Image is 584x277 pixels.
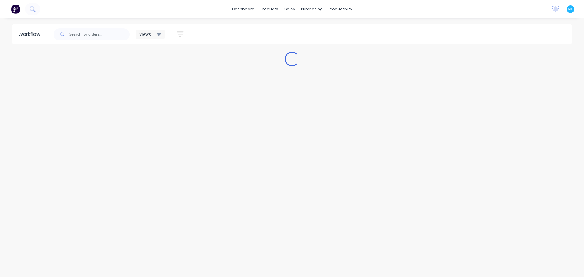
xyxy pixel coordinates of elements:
[11,5,20,14] img: Factory
[18,31,43,38] div: Workflow
[298,5,326,14] div: purchasing
[258,5,281,14] div: products
[326,5,355,14] div: productivity
[229,5,258,14] a: dashboard
[139,31,151,37] span: Views
[69,28,130,40] input: Search for orders...
[568,6,573,12] span: NC
[281,5,298,14] div: sales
